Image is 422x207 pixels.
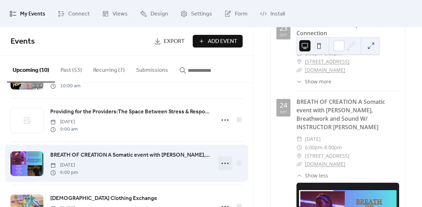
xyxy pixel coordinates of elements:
[280,102,287,109] div: 24
[50,107,211,117] a: Providing for the Providers:The Space Between Stress & Response w/ [PERSON_NAME], Tucson Chiropra...
[88,56,130,82] button: Recurring (7)
[305,78,331,85] span: Show more
[305,135,321,143] span: [DATE]
[50,151,211,159] span: BREATH OF CREATION A Somatic event with [PERSON_NAME], Breathwork and Sound W/ INSTRUCTOR [PERSON...
[296,98,385,131] a: BREATH OF CREATION A Somatic event with [PERSON_NAME], Breathwork and Sound W/ INSTRUCTOR [PERSON...
[7,56,55,82] button: Upcoming (10)
[305,152,350,160] span: [STREET_ADDRESS]
[296,66,302,74] div: ​
[50,108,211,116] span: Providing for the Providers:The Space Between Stress & Response w/ [PERSON_NAME], Tucson Chiropra...
[296,135,302,143] div: ​
[296,78,302,85] div: ​
[50,118,78,126] span: [DATE]
[50,194,157,203] a: [DEMOGRAPHIC_DATA] Clothing Exchange
[151,8,168,19] span: Design
[219,3,253,24] a: Form
[296,172,302,179] div: ​
[305,67,345,73] a: [DOMAIN_NAME]
[175,3,217,24] a: Settings
[20,8,45,19] span: My Events
[191,8,212,19] span: Settings
[296,57,302,66] div: ​
[280,33,287,37] div: Oct
[305,161,345,167] a: [DOMAIN_NAME]
[97,3,133,24] a: Views
[296,143,302,152] div: ​
[130,56,174,82] button: Submissions
[280,110,287,114] div: Oct
[296,78,331,85] button: ​Show more
[305,57,350,66] a: [STREET_ADDRESS]
[296,160,302,168] div: ​
[305,172,328,179] span: Show less
[280,25,287,32] div: 23
[68,8,90,19] span: Connect
[296,172,328,179] button: ​Show less
[50,162,78,169] span: [DATE]
[235,8,248,19] span: Form
[149,35,190,48] a: Export
[50,169,78,176] span: 6:00 pm
[270,8,285,19] span: Install
[50,151,211,160] a: BREATH OF CREATION A Somatic event with [PERSON_NAME], Breathwork and Sound W/ INSTRUCTOR [PERSON...
[305,143,322,152] span: 6:00pm
[193,35,243,48] button: Add Event
[208,37,237,46] span: Add Event
[4,3,51,24] a: My Events
[135,3,173,24] a: Design
[52,3,95,24] a: Connect
[164,37,185,46] span: Export
[50,126,78,133] span: 9:00 am
[324,143,342,152] span: 8:00pm
[296,152,302,160] div: ​
[50,82,81,90] span: 10:00 am
[322,143,324,152] span: -
[255,3,290,24] a: Install
[55,56,88,82] button: Past (53)
[113,8,128,19] span: Views
[11,34,35,49] span: Events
